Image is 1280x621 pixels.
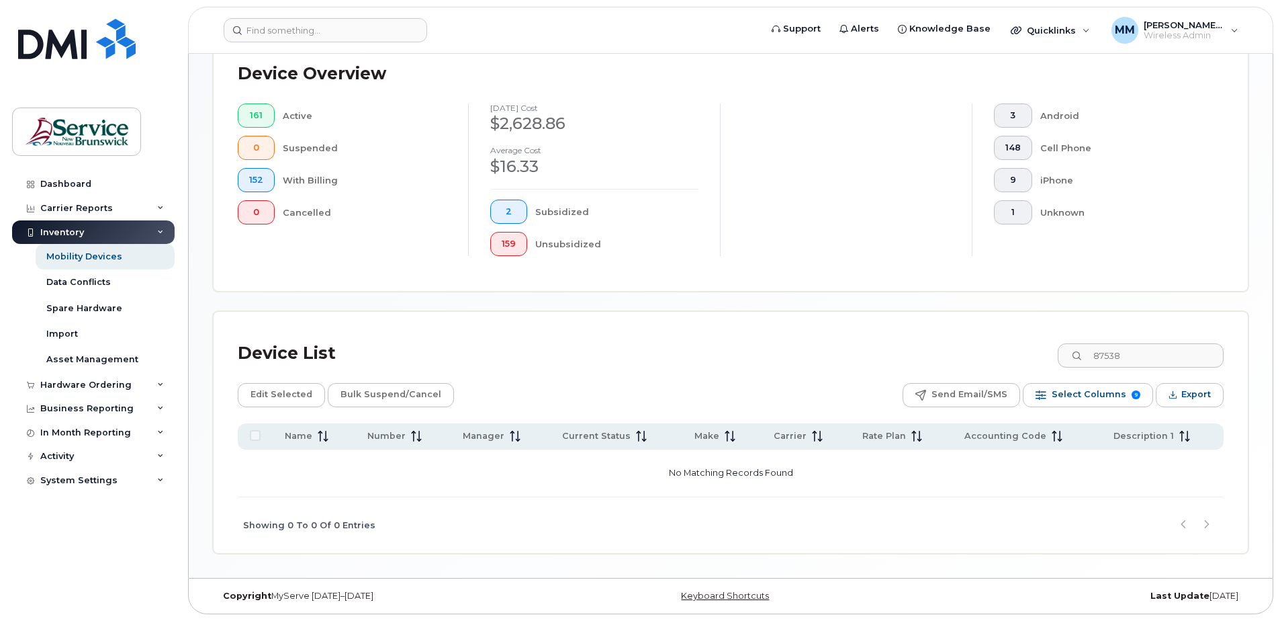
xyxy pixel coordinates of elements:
[490,112,698,135] div: $2,628.86
[243,455,1218,491] p: No Matching Records Found
[238,383,325,407] button: Edit Selected
[238,200,275,224] button: 0
[830,15,888,42] a: Alerts
[490,232,527,256] button: 159
[535,232,699,256] div: Unsubsidized
[238,103,275,128] button: 161
[1040,200,1203,224] div: Unknown
[249,207,263,218] span: 0
[1027,25,1076,36] span: Quicklinks
[931,384,1007,405] span: Send Email/SMS
[283,103,447,128] div: Active
[1132,390,1140,399] span: 9
[213,591,558,602] div: MyServe [DATE]–[DATE]
[994,136,1032,160] button: 148
[1156,383,1224,407] button: Export
[250,384,312,405] span: Edit Selected
[1001,17,1099,44] div: Quicklinks
[238,168,275,192] button: 152
[1144,19,1224,30] span: [PERSON_NAME] (ASD-E)
[762,15,830,42] a: Support
[851,22,879,36] span: Alerts
[964,430,1046,442] span: Accounting Code
[1005,207,1021,218] span: 1
[238,56,386,91] div: Device Overview
[1150,591,1209,601] strong: Last Update
[243,515,375,535] span: Showing 0 To 0 Of 0 Entries
[283,168,447,192] div: With Billing
[249,175,263,185] span: 152
[223,591,271,601] strong: Copyright
[783,22,821,36] span: Support
[1040,103,1203,128] div: Android
[994,103,1032,128] button: 3
[463,430,504,442] span: Manager
[1144,30,1224,41] span: Wireless Admin
[283,136,447,160] div: Suspended
[535,200,699,224] div: Subsidized
[903,591,1248,602] div: [DATE]
[903,383,1020,407] button: Send Email/SMS
[238,136,275,160] button: 0
[774,430,807,442] span: Carrier
[238,336,336,371] div: Device List
[283,200,447,224] div: Cancelled
[285,430,312,442] span: Name
[340,384,441,405] span: Bulk Suspend/Cancel
[1052,384,1126,405] span: Select Columns
[1058,343,1224,368] input: Search Device List ...
[1102,17,1248,44] div: McEachern, Melissa (ASD-E)
[502,206,516,217] span: 2
[1005,175,1021,185] span: 9
[888,15,1000,42] a: Knowledge Base
[1005,110,1021,121] span: 3
[1040,136,1203,160] div: Cell Phone
[249,110,263,121] span: 161
[490,103,698,112] h4: [DATE] cost
[994,200,1032,224] button: 1
[367,430,406,442] span: Number
[1115,22,1135,38] span: MM
[224,18,427,42] input: Find something...
[1005,142,1021,153] span: 148
[681,591,769,601] a: Keyboard Shortcuts
[490,200,527,224] button: 2
[862,430,906,442] span: Rate Plan
[490,155,698,178] div: $16.33
[994,168,1032,192] button: 9
[249,142,263,153] span: 0
[1181,384,1211,405] span: Export
[1113,430,1174,442] span: Description 1
[490,146,698,155] h4: Average cost
[909,22,991,36] span: Knowledge Base
[694,430,719,442] span: Make
[502,239,516,249] span: 159
[1040,168,1203,192] div: iPhone
[1023,383,1153,407] button: Select Columns 9
[328,383,454,407] button: Bulk Suspend/Cancel
[562,430,631,442] span: Current Status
